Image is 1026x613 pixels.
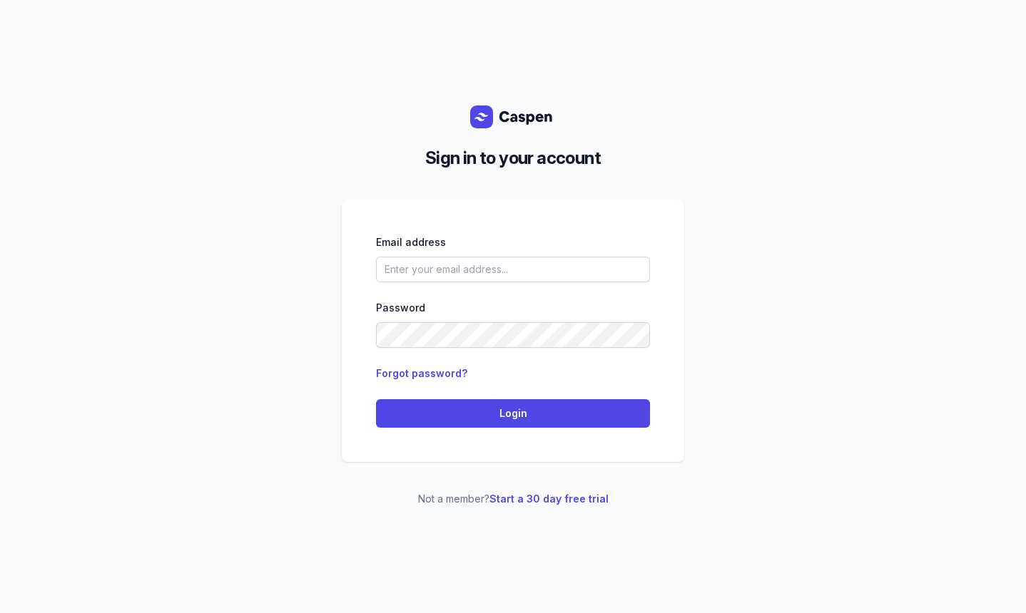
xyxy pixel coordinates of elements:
[376,367,467,379] a: Forgot password?
[342,490,684,508] p: Not a member?
[376,257,650,282] input: Enter your email address...
[353,145,673,171] h2: Sign in to your account
[376,234,650,251] div: Email address
[376,399,650,428] button: Login
[376,299,650,316] div: Password
[489,493,609,505] a: Start a 30 day free trial
[385,405,641,422] span: Login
